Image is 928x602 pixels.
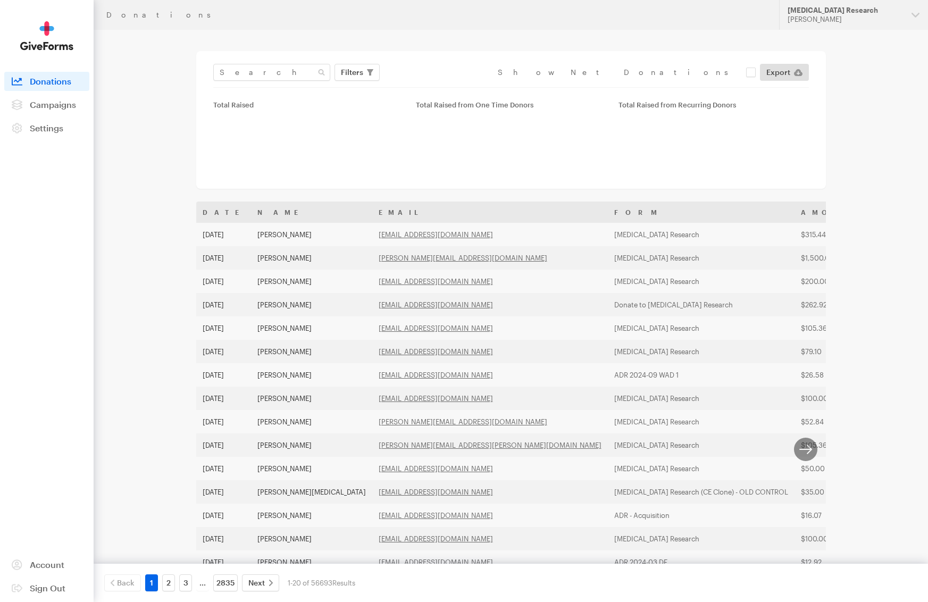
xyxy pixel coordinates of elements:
td: $315.44 [795,223,881,246]
a: [EMAIL_ADDRESS][DOMAIN_NAME] [379,511,493,520]
td: $105.36 [795,433,881,457]
td: $1,500.00 [795,246,881,270]
td: [MEDICAL_DATA] Research [608,433,795,457]
td: $16.07 [795,504,881,527]
a: 3 [179,574,192,591]
td: [DATE] [196,550,251,574]
div: 1-20 of 56693 [288,574,355,591]
a: Next [242,574,279,591]
td: [PERSON_NAME] [251,550,372,574]
td: $200.00 [795,270,881,293]
a: [PERSON_NAME][EMAIL_ADDRESS][PERSON_NAME][DOMAIN_NAME] [379,441,601,449]
span: Sign Out [30,583,65,593]
span: Results [332,579,355,587]
button: Filters [335,64,380,81]
th: Email [372,202,608,223]
td: [PERSON_NAME] [251,363,372,387]
span: Settings [30,123,63,133]
a: Campaigns [4,95,89,114]
td: [DATE] [196,223,251,246]
img: GiveForms [20,21,73,51]
span: Account [30,559,64,570]
td: [PERSON_NAME] [251,527,372,550]
td: [DATE] [196,270,251,293]
span: Filters [341,66,363,79]
th: Form [608,202,795,223]
td: [DATE] [196,480,251,504]
th: Amount [795,202,881,223]
td: [PERSON_NAME] [251,387,372,410]
td: [PERSON_NAME] [251,293,372,316]
a: [PERSON_NAME][EMAIL_ADDRESS][DOMAIN_NAME] [379,417,547,426]
td: ADR 2024-09 WAD 1 [608,363,795,387]
td: $262.92 [795,293,881,316]
a: [EMAIL_ADDRESS][DOMAIN_NAME] [379,558,493,566]
a: Donations [4,72,89,91]
td: [PERSON_NAME] [251,433,372,457]
div: Total Raised from One Time Donors [416,101,606,109]
a: [EMAIL_ADDRESS][DOMAIN_NAME] [379,394,493,403]
div: Total Raised [213,101,403,109]
a: Sign Out [4,579,89,598]
td: $52.84 [795,410,881,433]
td: ADR 2024-03 DF [608,550,795,574]
div: [MEDICAL_DATA] Research [788,6,903,15]
td: [DATE] [196,363,251,387]
td: [PERSON_NAME] [251,270,372,293]
td: [DATE] [196,316,251,340]
td: $100.00 [795,387,881,410]
td: [PERSON_NAME] [251,410,372,433]
td: [DATE] [196,410,251,433]
a: [EMAIL_ADDRESS][DOMAIN_NAME] [379,324,493,332]
td: [MEDICAL_DATA] Research [608,223,795,246]
td: [DATE] [196,504,251,527]
span: Export [766,66,790,79]
td: [PERSON_NAME] [251,246,372,270]
td: $12.92 [795,550,881,574]
a: [EMAIL_ADDRESS][DOMAIN_NAME] [379,488,493,496]
a: Account [4,555,89,574]
div: Total Raised from Recurring Donors [618,101,808,109]
td: Donate to [MEDICAL_DATA] Research [608,293,795,316]
td: [DATE] [196,433,251,457]
a: [EMAIL_ADDRESS][DOMAIN_NAME] [379,300,493,309]
td: [MEDICAL_DATA] Research [608,387,795,410]
td: [DATE] [196,340,251,363]
td: [MEDICAL_DATA] Research (CE Clone) - OLD CONTROL [608,480,795,504]
td: [DATE] [196,527,251,550]
a: 2835 [213,574,238,591]
a: Export [760,64,809,81]
div: [PERSON_NAME] [788,15,903,24]
td: [PERSON_NAME] [251,316,372,340]
td: [MEDICAL_DATA] Research [608,246,795,270]
td: [DATE] [196,387,251,410]
a: [EMAIL_ADDRESS][DOMAIN_NAME] [379,347,493,356]
td: $50.00 [795,457,881,480]
td: $79.10 [795,340,881,363]
span: Donations [30,76,71,86]
span: Campaigns [30,99,76,110]
td: ADR - Acquisition [608,504,795,527]
span: Next [248,576,265,589]
td: [DATE] [196,293,251,316]
td: [MEDICAL_DATA] Research [608,457,795,480]
td: [MEDICAL_DATA] Research [608,527,795,550]
th: Date [196,202,251,223]
a: [EMAIL_ADDRESS][DOMAIN_NAME] [379,277,493,286]
a: Settings [4,119,89,138]
td: [PERSON_NAME] [251,340,372,363]
td: [DATE] [196,246,251,270]
td: [PERSON_NAME] [251,457,372,480]
input: Search Name & Email [213,64,330,81]
td: [PERSON_NAME][MEDICAL_DATA] [251,480,372,504]
a: 2 [162,574,175,591]
td: [PERSON_NAME] [251,504,372,527]
a: [EMAIL_ADDRESS][DOMAIN_NAME] [379,464,493,473]
td: $35.00 [795,480,881,504]
td: [DATE] [196,457,251,480]
th: Name [251,202,372,223]
a: [EMAIL_ADDRESS][DOMAIN_NAME] [379,230,493,239]
a: [EMAIL_ADDRESS][DOMAIN_NAME] [379,371,493,379]
td: [PERSON_NAME] [251,223,372,246]
td: [MEDICAL_DATA] Research [608,410,795,433]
